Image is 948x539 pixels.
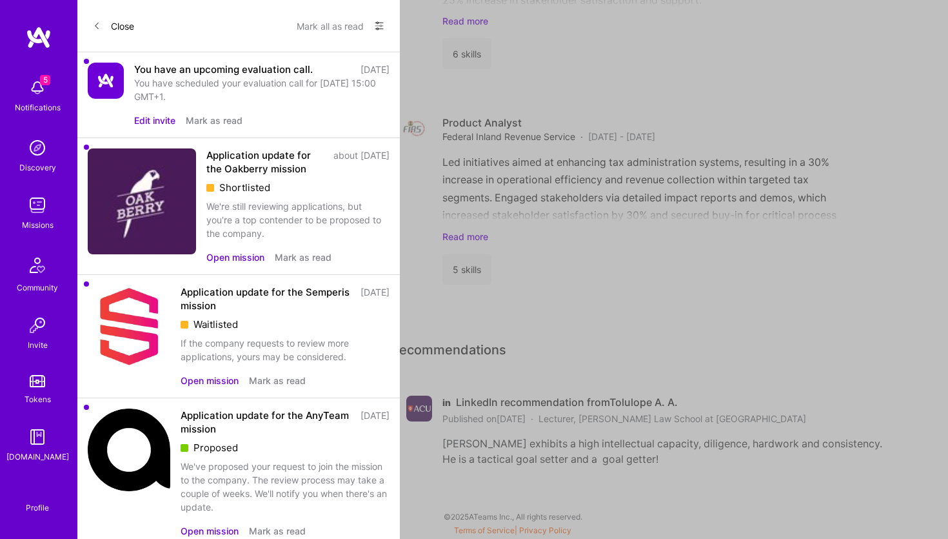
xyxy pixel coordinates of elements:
a: Profile [21,487,54,513]
div: [DATE] [360,409,390,436]
div: about [DATE] [333,148,390,176]
button: Open mission [181,374,239,387]
div: Waitlisted [181,318,390,331]
div: You have scheduled your evaluation call for [DATE] 15:00 GMT+1. [134,76,390,103]
button: Mark as read [275,250,331,264]
img: Company Logo [88,409,170,491]
div: You have an upcoming evaluation call. [134,63,313,76]
button: Close [93,15,134,36]
img: Company Logo [88,63,124,99]
button: Mark as read [186,114,242,127]
img: Invite [25,312,50,338]
div: Notifications [15,101,61,114]
button: Mark as read [249,524,306,538]
div: Community [17,281,58,294]
button: Open mission [206,250,264,264]
div: Discovery [19,161,56,174]
button: Mark all as read [297,15,364,36]
div: Shortlisted [206,181,390,194]
button: Open mission [181,524,239,538]
div: Application update for the AnyTeam mission [181,409,353,436]
div: We've proposed your request to join the mission to the company. The review process may take a cou... [181,460,390,514]
div: Proposed [181,441,390,454]
div: Application update for the Oakberry mission [206,148,326,176]
img: bell [25,75,50,101]
button: Edit invite [134,114,175,127]
div: [DATE] [360,63,390,76]
img: Company Logo [88,285,170,368]
div: Tokens [25,392,51,406]
div: We're still reviewing applications, but you're a top contender to be proposed to the company. [206,199,390,240]
img: tokens [30,375,45,387]
img: discovery [25,135,50,161]
img: guide book [25,424,50,450]
div: If the company requests to review more applications, yours may be considered. [181,336,390,363]
div: Invite [28,338,48,352]
img: Company Logo [88,148,196,254]
div: Missions [22,218,54,232]
img: Community [22,250,53,281]
button: Mark as read [249,374,306,387]
img: teamwork [25,192,50,218]
img: logo [26,26,52,49]
div: Profile [26,501,49,513]
span: 5 [40,75,50,85]
div: Application update for the Semperis mission [181,285,353,312]
div: [DATE] [360,285,390,312]
div: [DOMAIN_NAME] [6,450,69,463]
